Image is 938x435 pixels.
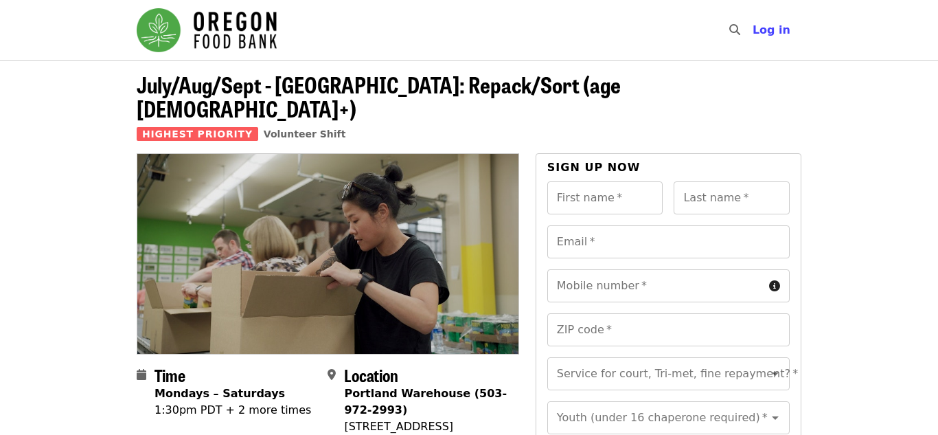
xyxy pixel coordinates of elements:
[137,127,258,141] span: Highest Priority
[547,181,663,214] input: First name
[344,419,507,435] div: [STREET_ADDRESS]
[547,161,641,174] span: Sign up now
[137,68,621,124] span: July/Aug/Sept - [GEOGRAPHIC_DATA]: Repack/Sort (age [DEMOGRAPHIC_DATA]+)
[137,154,518,353] img: July/Aug/Sept - Portland: Repack/Sort (age 8+) organized by Oregon Food Bank
[137,368,146,381] i: calendar icon
[344,387,507,416] strong: Portland Warehouse (503-972-2993)
[748,14,759,47] input: Search
[766,364,785,383] button: Open
[547,225,790,258] input: Email
[155,363,185,387] span: Time
[753,23,790,36] span: Log in
[328,368,336,381] i: map-marker-alt icon
[674,181,790,214] input: Last name
[547,269,764,302] input: Mobile number
[766,408,785,427] button: Open
[264,129,346,140] a: Volunteer Shift
[137,8,277,52] img: Oregon Food Bank - Home
[729,23,740,36] i: search icon
[769,280,780,293] i: circle-info icon
[155,402,311,419] div: 1:30pm PDT + 2 more times
[344,363,398,387] span: Location
[155,387,285,400] strong: Mondays – Saturdays
[742,16,801,44] button: Log in
[547,313,790,346] input: ZIP code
